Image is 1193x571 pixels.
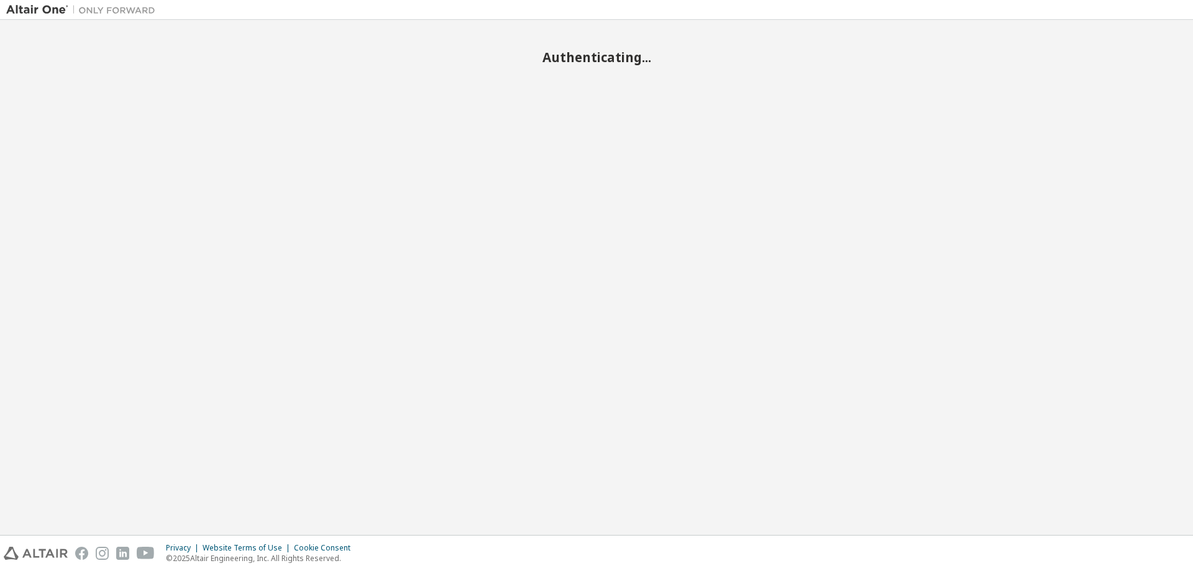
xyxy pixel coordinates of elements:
img: instagram.svg [96,547,109,560]
img: youtube.svg [137,547,155,560]
img: Altair One [6,4,162,16]
div: Website Terms of Use [203,543,294,553]
h2: Authenticating... [6,49,1187,65]
p: © 2025 Altair Engineering, Inc. All Rights Reserved. [166,553,358,564]
img: altair_logo.svg [4,547,68,560]
div: Cookie Consent [294,543,358,553]
div: Privacy [166,543,203,553]
img: facebook.svg [75,547,88,560]
img: linkedin.svg [116,547,129,560]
